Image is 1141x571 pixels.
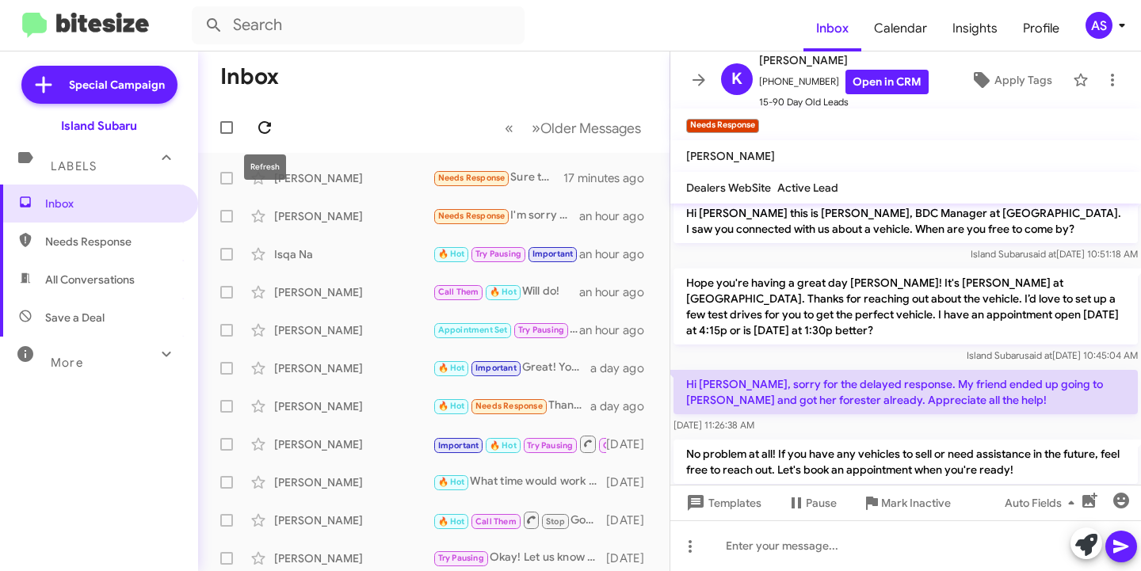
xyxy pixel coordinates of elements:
div: Refresh [244,154,286,180]
span: Try Pausing [527,440,573,451]
span: Dealers WebSite [686,181,771,195]
p: Hope you're having a great day [PERSON_NAME]! It's [PERSON_NAME] at [GEOGRAPHIC_DATA]. Thanks for... [674,268,1138,345]
span: [PERSON_NAME] [686,149,775,163]
div: I'm sorry [PERSON_NAME] we were at the bank when the request was sent inadvertently to you. We li... [433,207,579,225]
div: [PERSON_NAME] [274,284,433,300]
div: [DATE] [606,436,657,452]
span: [PERSON_NAME] [759,51,929,70]
div: an hour ago [579,284,657,300]
div: AS [1086,12,1112,39]
button: Pause [774,489,849,517]
div: Island Subaru [61,118,137,134]
button: AS [1072,12,1124,39]
div: That’s great to hear! If you ever consider selling your vehicle in the future, feel free to reach... [433,245,579,263]
a: Insights [940,6,1010,51]
button: Templates [670,489,774,517]
span: Mark Inactive [881,489,951,517]
span: [PHONE_NUMBER] [759,70,929,94]
a: Special Campaign [21,66,177,104]
div: [PERSON_NAME] [274,322,433,338]
div: [DATE] [606,474,657,490]
div: Okay! Let us know how it goes! [433,549,606,567]
span: 🔥 Hot [438,249,465,259]
nav: Page navigation example [496,112,651,144]
span: said at [1025,349,1052,361]
button: Next [522,112,651,144]
span: Apply Tags [994,66,1052,94]
span: Templates [683,489,761,517]
span: » [532,118,540,138]
h1: Inbox [220,64,279,89]
div: [DATE] [606,512,657,528]
span: 15-90 Day Old Leads [759,94,929,110]
div: [PERSON_NAME] [274,208,433,224]
div: [DATE] [606,550,657,566]
div: Good Morning [PERSON_NAME]! I wanted to follow up with you and see if had some time to stop by ou... [433,510,606,530]
span: Special Campaign [69,77,165,93]
button: Auto Fields [992,489,1093,517]
div: [PERSON_NAME] [274,512,433,528]
span: Important [475,363,517,373]
span: Inbox [45,196,180,211]
span: 🔥 Hot [438,477,465,487]
span: Island Subaru [DATE] 10:45:04 AM [967,349,1138,361]
span: 🔥 Hot [438,516,465,527]
div: Will do! [433,283,579,301]
span: Island Subaru [DATE] 10:51:18 AM [971,248,1138,260]
span: Active Lead [777,181,838,195]
div: What time would work best for you? [433,473,606,491]
span: Pause [806,489,837,517]
span: More [51,356,83,370]
div: 17 minutes ago [563,170,657,186]
div: a day ago [590,360,657,376]
span: Stop [546,516,565,527]
button: Apply Tags [956,66,1065,94]
div: Inbound Call [433,434,606,454]
span: Try Pausing [438,553,484,563]
span: All Conversations [45,272,135,287]
span: 🔥 Hot [438,401,465,411]
button: Previous [495,112,523,144]
span: Older Messages [540,120,641,137]
span: Needs Response [438,211,506,221]
a: Calendar [861,6,940,51]
span: 🔥 Hot [490,440,517,451]
div: Thanks in advance [PERSON_NAME] [433,397,590,415]
div: an hour ago [579,208,657,224]
span: Call Them [475,516,517,527]
div: Sure thing! [433,169,563,187]
div: I understand. When you're ready, I can assist you in finding the perfect white Crosstrek. Feel fr... [433,321,579,339]
span: Important [438,440,479,451]
span: Auto Fields [1005,489,1081,517]
div: an hour ago [579,322,657,338]
div: Isqa Na [274,246,433,262]
small: Needs Response [686,119,759,133]
input: Search [192,6,525,44]
span: Important [532,249,574,259]
div: [PERSON_NAME] [274,360,433,376]
a: Profile [1010,6,1072,51]
span: Call Them [603,440,644,451]
span: Needs Response [45,234,180,249]
span: Try Pausing [475,249,521,259]
span: Needs Response [438,173,506,183]
div: [PERSON_NAME] [274,474,433,490]
p: No problem at all! If you have any vehicles to sell or need assistance in the future, feel free t... [674,440,1138,484]
span: 🔥 Hot [438,363,465,373]
span: « [505,118,513,138]
p: Hi [PERSON_NAME], sorry for the delayed response. My friend ended up going to [PERSON_NAME] and g... [674,370,1138,414]
span: Labels [51,159,97,173]
div: [PERSON_NAME] [274,436,433,452]
div: [PERSON_NAME] [274,550,433,566]
span: [DATE] 11:26:38 AM [674,419,754,431]
a: Inbox [803,6,861,51]
span: K [731,67,742,92]
div: Great! You are all set for [DATE]. [433,359,590,377]
div: [PERSON_NAME] [274,398,433,414]
a: Open in CRM [845,70,929,94]
span: 🔥 Hot [490,287,517,297]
